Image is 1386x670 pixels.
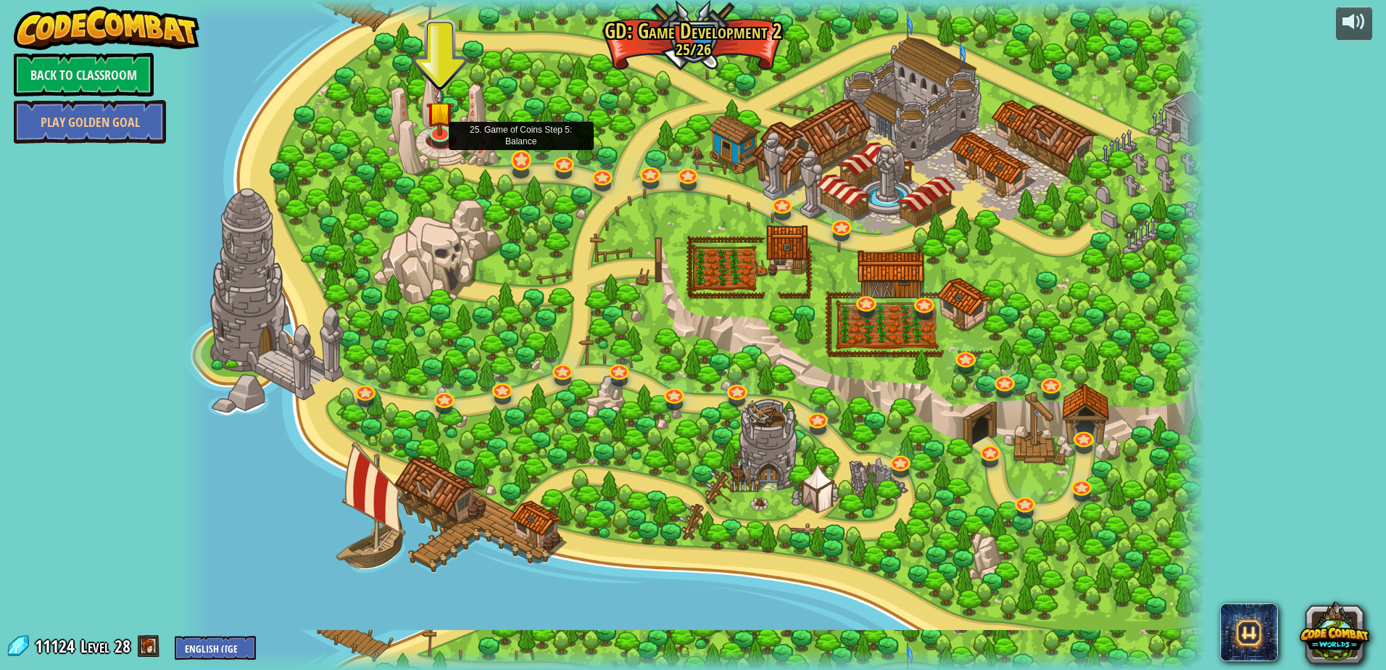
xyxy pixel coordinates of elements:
[14,53,154,96] a: Back to Classroom
[426,88,454,136] img: level-banner-started.png
[115,634,130,658] span: 28
[35,634,79,658] span: 11124
[1336,7,1372,41] button: Adjust volume
[14,100,166,144] a: Play Golden Goal
[14,7,199,50] img: CodeCombat - Learn how to code by playing a game
[80,634,109,658] span: Level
